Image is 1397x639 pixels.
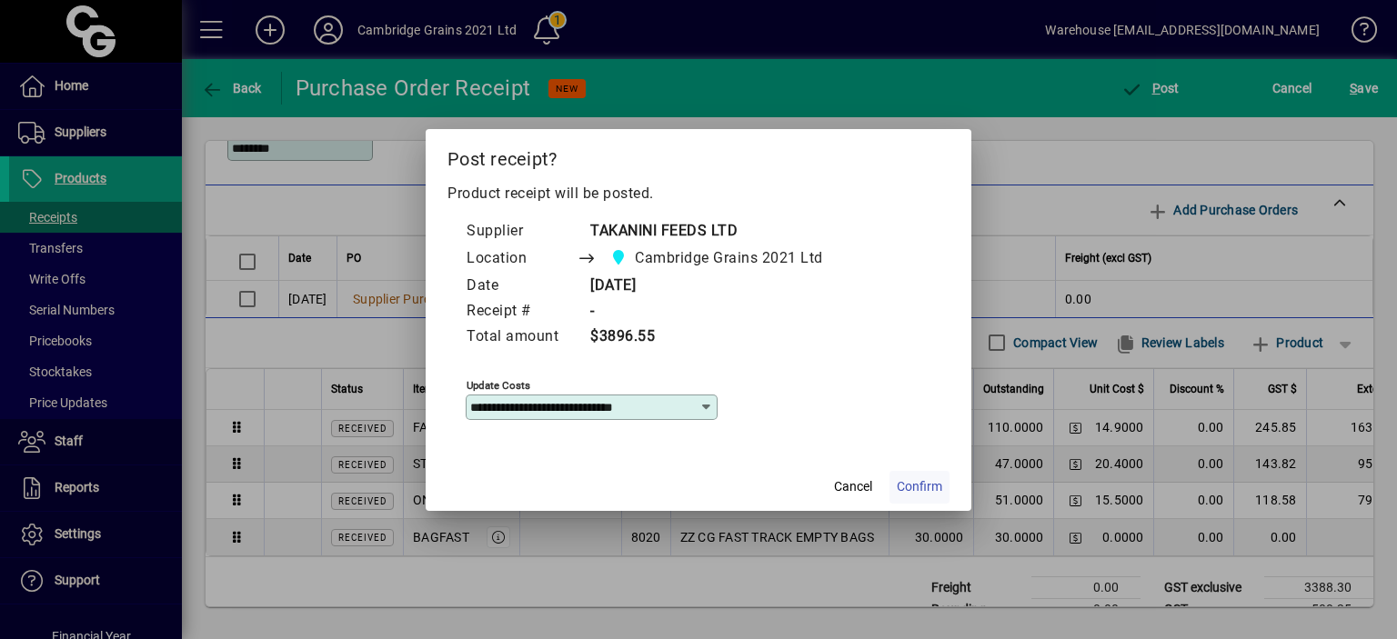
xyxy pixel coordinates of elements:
[834,477,872,496] span: Cancel
[466,245,577,274] td: Location
[635,247,823,269] span: Cambridge Grains 2021 Ltd
[824,471,882,504] button: Cancel
[466,299,577,324] td: Receipt #
[467,378,530,391] mat-label: Update costs
[897,477,942,496] span: Confirm
[466,219,577,245] td: Supplier
[889,471,950,504] button: Confirm
[466,274,577,299] td: Date
[605,245,830,271] span: Cambridge Grains 2021 Ltd
[577,219,858,245] td: TAKANINI FEEDS LTD
[466,324,577,350] td: Total amount
[426,129,971,182] h2: Post receipt?
[447,183,950,205] p: Product receipt will be posted.
[577,274,858,299] td: [DATE]
[577,324,858,350] td: $3896.55
[577,299,858,324] td: -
